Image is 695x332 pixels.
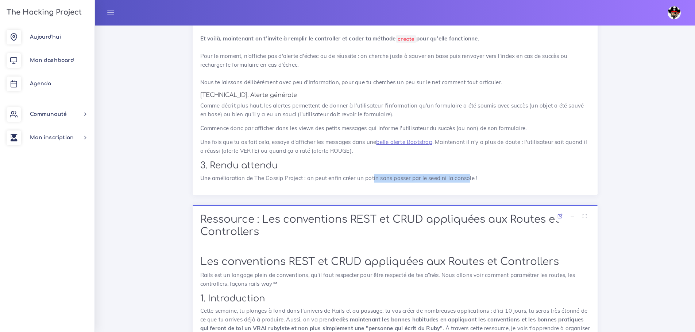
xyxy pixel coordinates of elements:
h2: 3. Rendu attendu [200,160,590,171]
h3: The Hacking Project [4,8,82,16]
span: Aujourd'hui [30,34,61,40]
span: Agenda [30,81,51,86]
h2: 1. Introduction [200,293,590,304]
p: Rails est un langage plein de conventions, qu'il faut respecter pour être respecté de tes aînés. ... [200,271,590,288]
strong: dès maintenant les bonnes habitudes en appliquant les conventions et les bonnes pratiques qui fer... [200,316,584,332]
h1: Les conventions REST et CRUD appliquées aux Routes et Controllers [200,256,590,268]
p: Une amélioration de The Gossip Project : on peut enfin créer un potin sans passer par le seed ni ... [200,174,590,183]
img: avatar [668,6,681,19]
h1: Ressource : Les conventions REST et CRUD appliquées aux Routes et Controllers [200,214,590,238]
p: Une fois que tu as fait cela, essaye d'afficher les messages dans une . Maintenant il n'y a plus ... [200,138,590,155]
a: belle alerte Bootstrap [376,138,432,145]
p: Commence donc par afficher dans les views des petits messages qui informe l'utilisateur du succès... [200,124,590,133]
h5: [TECHNICAL_ID]. Alerte générale [200,92,590,99]
span: Communauté [30,112,67,117]
p: Comme décrit plus haut, les alertes permettent de donner à l'utilisateur l'information qu'un form... [200,101,590,119]
code: create [396,35,416,43]
strong: Et voilà, maintenant on t'invite à remplir le controller et coder ta méthode pour qu'elle fonctionne [200,35,478,42]
p: . Pour le moment, n'affiche pas d'alerte d'échec ou de réussite : on cherche juste à sauver en ba... [200,34,590,87]
span: Mon dashboard [30,58,74,63]
span: Mon inscription [30,135,74,140]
